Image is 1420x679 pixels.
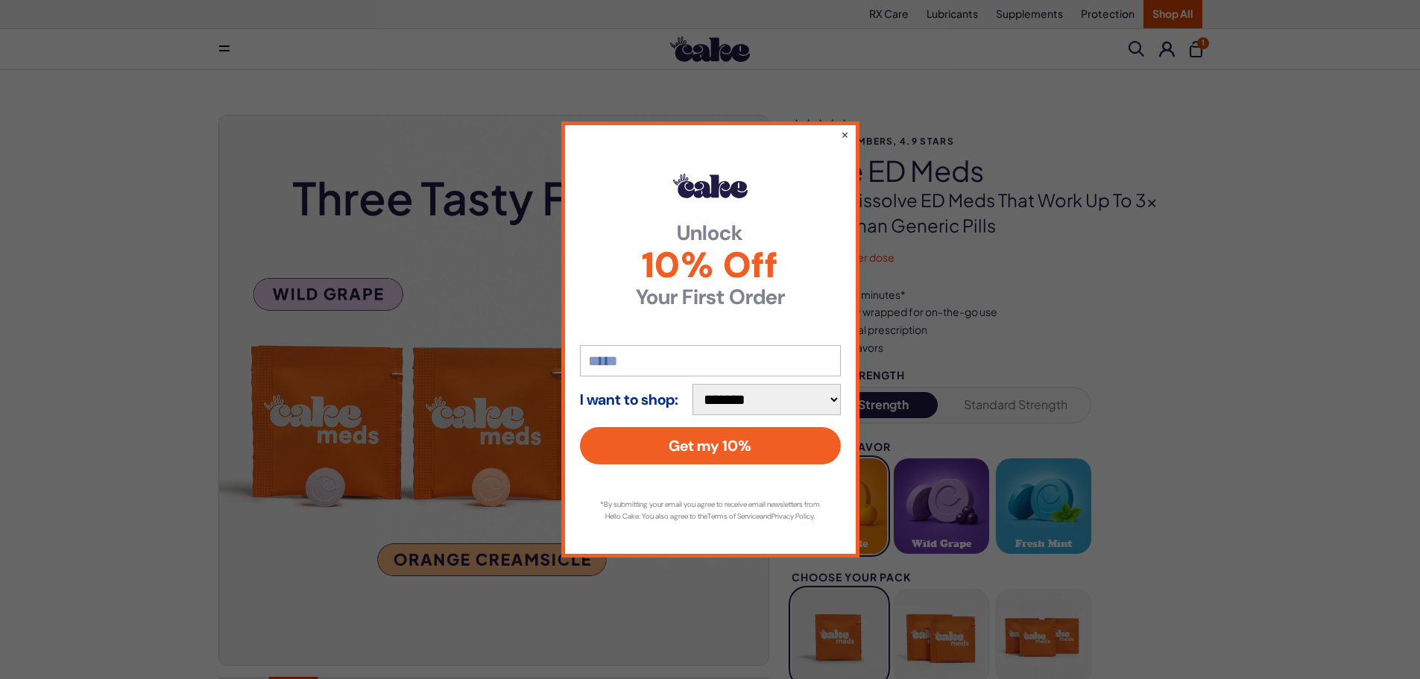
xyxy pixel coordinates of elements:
a: Terms of Service [707,511,760,521]
button: × [841,127,849,142]
strong: Unlock [580,223,841,244]
strong: I want to shop: [580,391,678,408]
p: *By submitting your email you agree to receive email newsletters from Hello Cake. You also agree ... [595,499,826,522]
button: Get my 10% [580,427,841,464]
a: Privacy Policy [771,511,813,521]
img: Hello Cake [673,174,748,198]
span: 10% Off [580,247,841,283]
strong: Your First Order [580,287,841,308]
